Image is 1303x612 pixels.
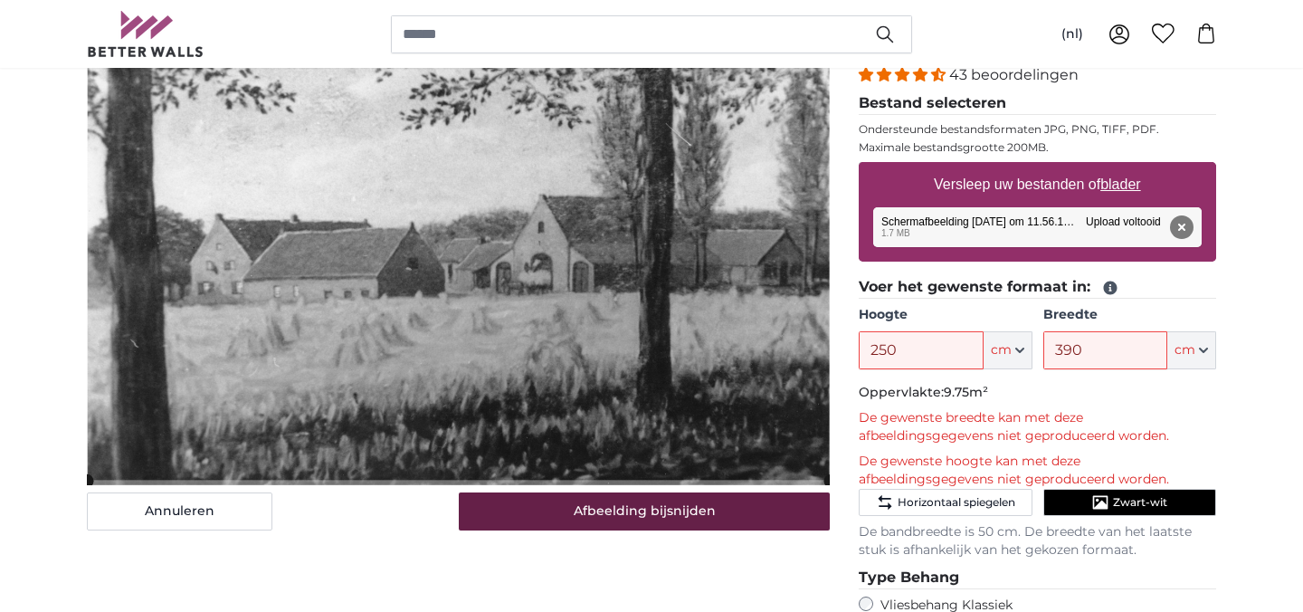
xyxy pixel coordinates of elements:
[859,66,949,83] span: 4.40 stars
[859,122,1216,137] p: Ondersteunde bestandsformaten JPG, PNG, TIFF, PDF.
[87,11,204,57] img: Betterwalls
[859,92,1216,115] legend: Bestand selecteren
[1175,341,1195,359] span: cm
[927,167,1148,203] label: Versleep uw bestanden of
[984,331,1032,369] button: cm
[87,492,272,531] button: Annuleren
[1113,495,1167,510] span: Zwart-wit
[859,140,1216,155] p: Maximale bestandsgrootte 200MB.
[859,306,1032,324] label: Hoogte
[1043,306,1216,324] label: Breedte
[459,492,831,531] button: Afbeelding bijsnijden
[944,384,988,400] span: 9.75m²
[859,409,1216,445] p: De gewenste breedte kan met deze afbeeldingsgegevens niet geproduceerd worden.
[898,495,1015,510] span: Horizontaal spiegelen
[859,523,1216,559] p: De bandbreedte is 50 cm. De breedte van het laatste stuk is afhankelijk van het gekozen formaat.
[1100,177,1140,192] u: blader
[859,384,1216,402] p: Oppervlakte:
[859,453,1216,489] p: De gewenste hoogte kan met deze afbeeldingsgegevens niet geproduceerd worden.
[859,567,1216,589] legend: Type Behang
[1167,331,1216,369] button: cm
[859,276,1216,299] legend: Voer het gewenste formaat in:
[949,66,1079,83] span: 43 beoordelingen
[1047,18,1098,51] button: (nl)
[1043,489,1216,516] button: Zwart-wit
[859,489,1032,516] button: Horizontaal spiegelen
[991,341,1012,359] span: cm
